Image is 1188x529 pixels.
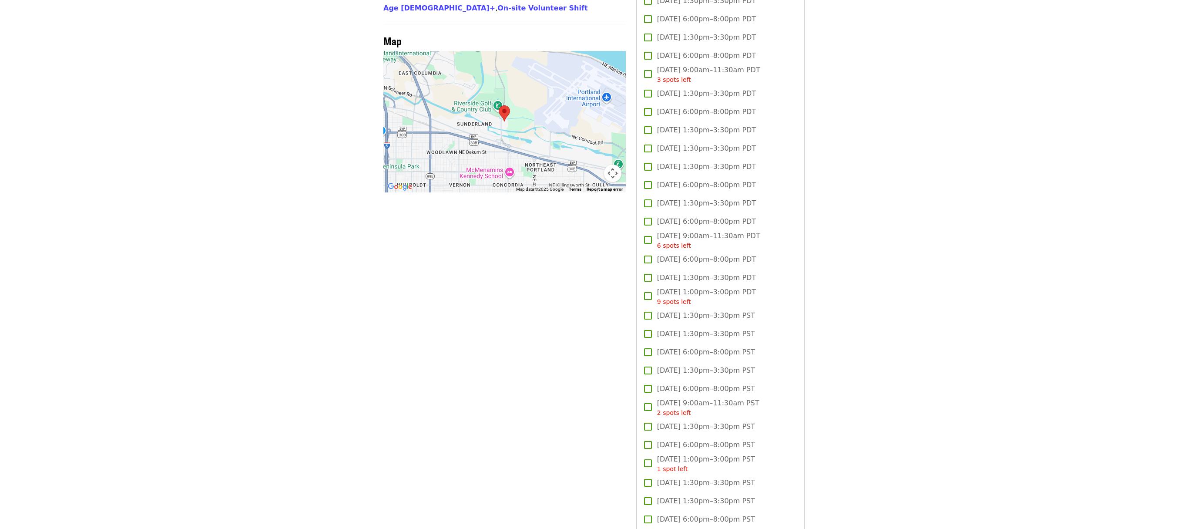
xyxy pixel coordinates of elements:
span: 2 spots left [657,409,691,416]
span: [DATE] 6:00pm–8:00pm PST [657,514,755,525]
span: 3 spots left [657,76,691,83]
span: [DATE] 9:00am–11:30am PST [657,398,759,418]
span: [DATE] 6:00pm–8:00pm PDT [657,107,756,117]
span: [DATE] 6:00pm–8:00pm PDT [657,216,756,227]
span: [DATE] 6:00pm–8:00pm PST [657,384,755,394]
span: [DATE] 1:30pm–3:30pm PST [657,421,755,432]
a: Open this area in Google Maps (opens a new window) [386,181,414,192]
button: Map camera controls [604,165,621,182]
span: [DATE] 9:00am–11:30am PDT [657,65,760,84]
span: [DATE] 1:30pm–3:30pm PST [657,329,755,339]
a: Terms (opens in new tab) [569,187,581,192]
img: Google [386,181,414,192]
span: [DATE] 1:30pm–3:30pm PDT [657,88,756,99]
span: 6 spots left [657,242,691,249]
span: [DATE] 1:00pm–3:00pm PST [657,454,755,474]
span: [DATE] 1:30pm–3:30pm PST [657,496,755,506]
span: [DATE] 1:30pm–3:30pm PDT [657,125,756,135]
span: [DATE] 9:00am–11:30am PDT [657,231,760,250]
span: [DATE] 6:00pm–8:00pm PST [657,440,755,450]
span: Map data ©2025 Google [516,187,564,192]
span: [DATE] 6:00pm–8:00pm PDT [657,254,756,265]
span: [DATE] 1:30pm–3:30pm PST [657,365,755,376]
span: 9 spots left [657,298,691,305]
span: [DATE] 1:30pm–3:30pm PDT [657,32,756,43]
a: Report a map error [587,187,623,192]
span: 1 spot left [657,465,688,472]
span: [DATE] 1:00pm–3:00pm PDT [657,287,756,307]
span: [DATE] 6:00pm–8:00pm PDT [657,180,756,190]
span: [DATE] 1:30pm–3:30pm PST [657,478,755,488]
span: [DATE] 6:00pm–8:00pm PDT [657,51,756,61]
a: On-site Volunteer Shift [497,4,587,12]
span: Map [383,33,402,48]
span: [DATE] 1:30pm–3:30pm PDT [657,143,756,154]
span: [DATE] 6:00pm–8:00pm PST [657,347,755,357]
span: [DATE] 1:30pm–3:30pm PST [657,310,755,321]
span: [DATE] 1:30pm–3:30pm PDT [657,162,756,172]
span: [DATE] 1:30pm–3:30pm PDT [657,198,756,209]
span: [DATE] 1:30pm–3:30pm PDT [657,273,756,283]
span: , [383,4,497,12]
a: Age [DEMOGRAPHIC_DATA]+ [383,4,495,12]
span: [DATE] 6:00pm–8:00pm PDT [657,14,756,24]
